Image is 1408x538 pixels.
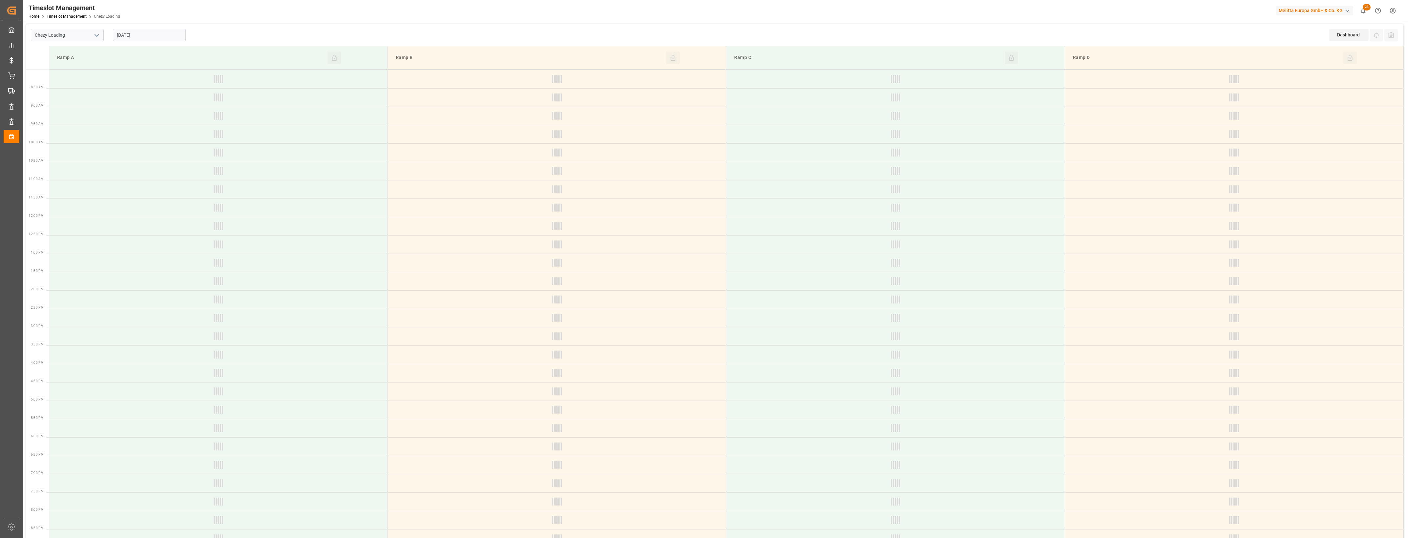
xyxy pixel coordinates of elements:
[31,416,44,420] span: 5:30 PM
[29,3,120,13] div: Timeslot Management
[1329,29,1369,41] div: Dashboard
[31,104,44,107] span: 9:00 AM
[31,122,44,126] span: 9:30 AM
[29,177,44,181] span: 11:00 AM
[31,251,44,254] span: 1:00 PM
[47,14,87,19] a: Timeslot Management
[31,471,44,475] span: 7:00 PM
[29,14,39,19] a: Home
[29,159,44,162] span: 10:30 AM
[393,52,666,64] div: Ramp B
[92,30,101,40] button: open menu
[31,398,44,401] span: 5:00 PM
[31,324,44,328] span: 3:00 PM
[31,287,44,291] span: 2:00 PM
[31,269,44,273] span: 1:30 PM
[29,196,44,199] span: 11:30 AM
[31,508,44,511] span: 8:00 PM
[1276,4,1356,17] button: Melitta Europa GmbH & Co. KG
[31,342,44,346] span: 3:30 PM
[54,52,328,64] div: Ramp A
[31,85,44,89] span: 8:30 AM
[1276,6,1353,15] div: Melitta Europa GmbH & Co. KG
[31,379,44,383] span: 4:30 PM
[31,434,44,438] span: 6:00 PM
[31,526,44,530] span: 8:30 PM
[31,306,44,309] span: 2:30 PM
[31,489,44,493] span: 7:30 PM
[113,29,186,41] input: DD-MM-YYYY
[1363,4,1371,10] span: 23
[31,453,44,456] span: 6:30 PM
[29,214,44,217] span: 12:00 PM
[1070,52,1343,64] div: Ramp D
[1356,3,1371,18] button: show 23 new notifications
[29,140,44,144] span: 10:00 AM
[29,232,44,236] span: 12:30 PM
[732,52,1005,64] div: Ramp C
[31,29,104,41] input: Type to search/select
[31,361,44,364] span: 4:00 PM
[1371,3,1385,18] button: Help Center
